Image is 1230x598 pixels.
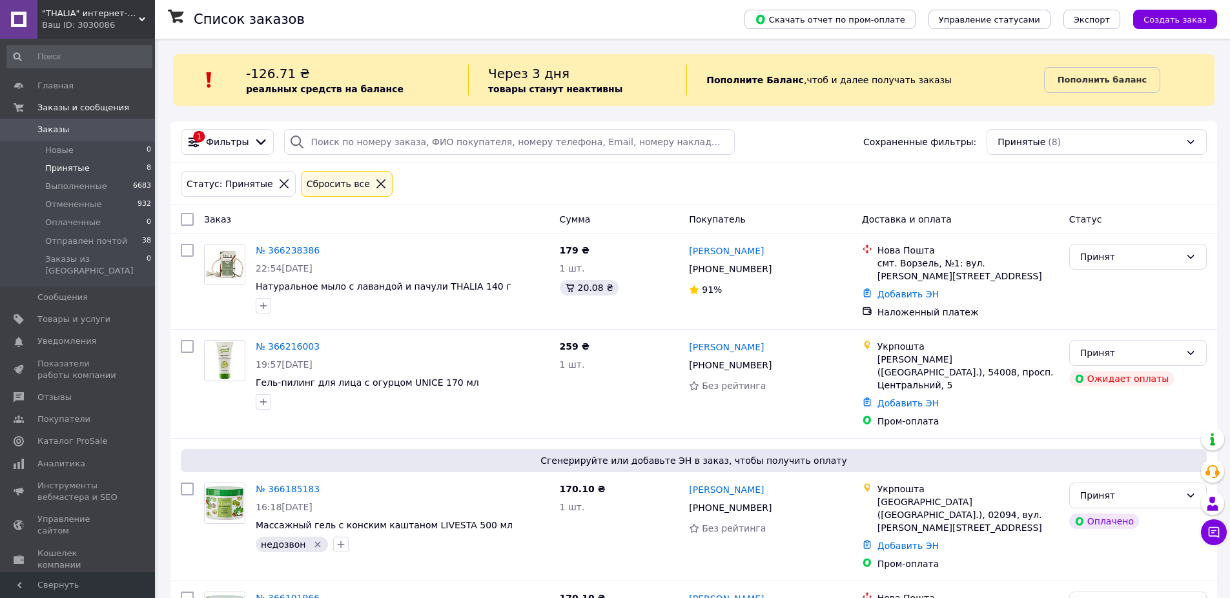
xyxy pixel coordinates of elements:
[147,145,151,156] span: 0
[928,10,1051,29] button: Управление статусами
[147,163,151,174] span: 8
[37,480,119,503] span: Инструменты вебмастера и SEO
[1069,371,1174,386] div: Ожидает оплаты
[45,235,127,247] span: Отправлен почтой
[877,415,1059,428] div: Пром-оплата
[45,145,74,156] span: Новые
[256,263,313,274] span: 22:54[DATE]
[37,414,90,425] span: Покупатели
[877,306,1059,319] div: Наложенный платеж
[184,177,276,191] div: Статус: Принятые
[686,260,774,278] div: [PHONE_NUMBER]
[755,14,905,25] span: Скачать отчет по пром-оплате
[686,65,1043,95] div: , чтоб и далее получать заказы
[1058,75,1147,85] b: Пополнить баланс
[488,84,622,94] b: товары станут неактивны
[1074,15,1110,25] span: Экспорт
[862,214,952,224] span: Доставка и оплата
[45,199,101,210] span: Отмененные
[1120,14,1217,24] a: Создать заказ
[37,80,74,92] span: Главная
[194,12,305,27] h1: Список заказов
[256,377,479,388] a: Гель-пилинг для лица с огурцом UNICE 170 мл
[37,548,119,571] span: Кошелек компании
[877,483,1059,495] div: Укрпошта
[256,502,313,512] span: 16:18[DATE]
[686,356,774,374] div: [PHONE_NUMBER]
[214,341,235,381] img: Фото товару
[246,66,310,81] span: -126.71 ₴
[205,483,245,523] img: Фото товару
[6,45,152,68] input: Поиск
[313,539,323,550] svg: Удалить метку
[256,245,320,255] a: № 366238386
[256,520,513,530] a: Массажный гель с конским каштаном LIVESTA 500 мл
[560,245,589,255] span: 179 ₴
[702,284,722,295] span: 91%
[702,523,766,533] span: Без рейтинга
[560,341,589,352] span: 259 ₴
[877,557,1059,570] div: Пром-оплата
[37,314,110,325] span: Товары и услуги
[560,502,585,512] span: 1 шт.
[204,483,245,524] a: Фото товару
[877,244,1059,257] div: Нова Пошта
[133,181,151,192] span: 6683
[877,353,1059,392] div: [PERSON_NAME] ([GEOGRAPHIC_DATA].), 54008, просп. Центральний, 5
[204,214,231,224] span: Заказ
[256,359,313,370] span: 19:57[DATE]
[1063,10,1120,29] button: Экспорт
[284,129,734,155] input: Поиск по номеру заказа, ФИО покупателя, номеру телефона, Email, номеру накладной
[560,280,619,295] div: 20.08 ₴
[706,75,804,85] b: Пополните Баланс
[186,454,1202,467] span: Сгенерируйте или добавьте ЭН в заказ, чтобы получить оплату
[877,257,1059,283] div: смт. Ворзель, №1: вул. [PERSON_NAME][STREET_ADDRESS]
[37,292,88,303] span: Сообщения
[45,254,147,277] span: Заказы из [GEOGRAPHIC_DATA]
[744,10,916,29] button: Скачать отчет по пром-оплате
[1069,214,1102,224] span: Статус
[204,244,245,285] a: Фото товару
[1143,15,1207,25] span: Создать заказ
[1133,10,1217,29] button: Создать заказ
[998,135,1045,148] span: Принятые
[37,358,119,381] span: Показатели работы компании
[689,341,764,354] a: [PERSON_NAME]
[1080,250,1180,264] div: Принят
[37,102,129,114] span: Заказы и сообщения
[877,289,939,299] a: Добавить ЭН
[877,398,939,408] a: Добавить ЭН
[560,484,606,494] span: 170.10 ₴
[37,124,69,135] span: Заказы
[147,254,151,277] span: 0
[206,135,249,148] span: Фильтры
[45,163,90,174] span: Принятые
[877,495,1059,534] div: [GEOGRAPHIC_DATA] ([GEOGRAPHIC_DATA].), 02094, вул. [PERSON_NAME][STREET_ADDRESS]
[42,19,155,31] div: Ваш ID: 3030086
[304,177,373,191] div: Сбросить все
[877,340,1059,353] div: Укрпошта
[686,499,774,517] div: [PHONE_NUMBER]
[560,263,585,274] span: 1 шт.
[256,484,320,494] a: № 366185183
[138,199,151,210] span: 932
[37,392,72,403] span: Отзывы
[1069,513,1139,529] div: Оплачено
[877,541,939,551] a: Добавить ЭН
[37,335,96,347] span: Уведомления
[45,181,107,192] span: Выполненные
[261,539,305,550] span: недозвон
[42,8,139,19] span: "THALIA" интернет-магазин натуральной косметики
[1080,346,1180,360] div: Принят
[1044,67,1160,93] a: Пополнить баланс
[488,66,569,81] span: Через 3 дня
[560,359,585,370] span: 1 шт.
[37,458,85,470] span: Аналитика
[1201,519,1227,545] button: Чат с покупателем
[1080,488,1180,503] div: Принят
[45,217,101,228] span: Оплаченные
[689,244,764,257] a: [PERSON_NAME]
[863,135,976,148] span: Сохраненные фильтры:
[142,235,151,247] span: 38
